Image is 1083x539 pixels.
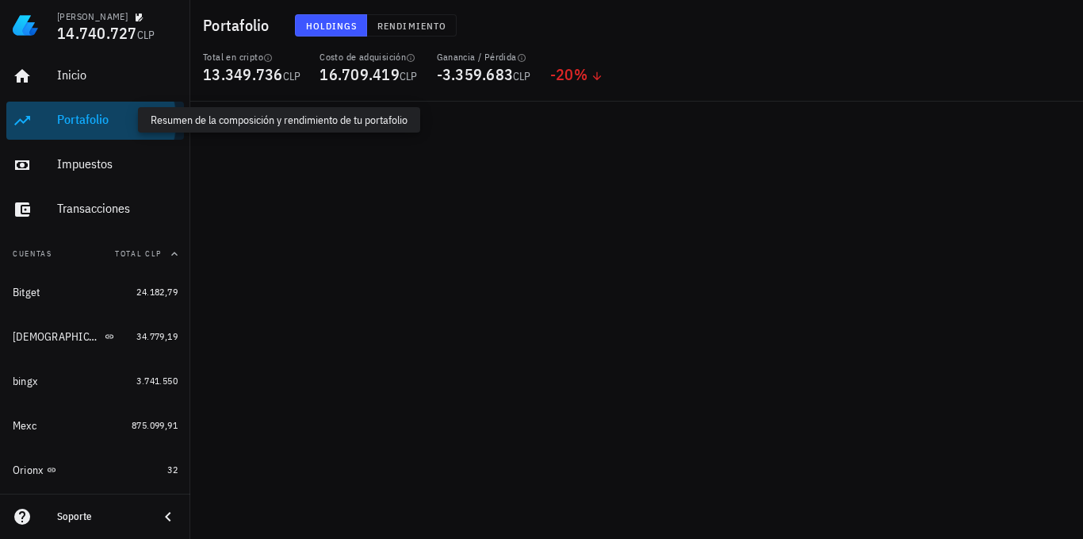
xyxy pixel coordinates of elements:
[132,419,178,431] span: 875.099,91
[6,191,184,229] a: Transacciones
[550,67,603,83] div: -20
[6,102,184,140] a: Portafolio
[295,14,368,37] button: Holdings
[203,64,283,85] span: 13.349.736
[115,248,162,259] span: Total CLP
[1048,13,1073,38] div: avatar
[167,464,178,475] span: 32
[437,51,531,64] div: Ganancia / Pérdida
[203,13,276,38] h1: Portafolio
[6,57,184,95] a: Inicio
[6,235,184,273] button: CuentasTotal CLP
[136,286,178,298] span: 24.182,79
[57,22,137,44] span: 14.740.727
[137,28,155,42] span: CLP
[437,64,514,85] span: -3.359.683
[6,362,184,400] a: bingx 3.741.550
[13,375,37,388] div: bingx
[513,69,531,83] span: CLP
[57,201,178,216] div: Transacciones
[57,156,178,171] div: Impuestos
[13,330,101,344] div: [DEMOGRAPHIC_DATA]
[305,20,358,32] span: Holdings
[13,464,44,477] div: Orionx
[320,51,417,64] div: Costo de adquisición
[13,13,38,38] img: LedgiFi
[574,64,587,85] span: %
[13,419,36,433] div: Mexc
[367,14,457,37] button: Rendimiento
[400,69,418,83] span: CLP
[136,330,178,342] span: 34.779,19
[57,10,128,23] div: [PERSON_NAME]
[6,146,184,184] a: Impuestos
[377,20,446,32] span: Rendimiento
[57,67,178,83] div: Inicio
[13,286,40,299] div: Bitget
[6,273,184,311] a: Bitget 24.182,79
[57,112,178,127] div: Portafolio
[136,375,178,387] span: 3.741.550
[57,510,146,523] div: Soporte
[203,51,300,64] div: Total en cripto
[320,64,400,85] span: 16.709.419
[283,69,301,83] span: CLP
[6,451,184,489] a: Orionx 32
[6,406,184,445] a: Mexc 875.099,91
[6,318,184,356] a: [DEMOGRAPHIC_DATA] 34.779,19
